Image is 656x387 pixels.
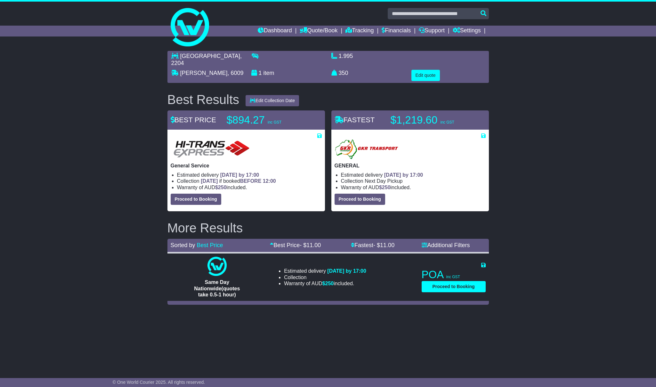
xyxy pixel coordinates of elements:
[339,53,353,59] span: 1.995
[263,70,274,76] span: item
[339,70,348,76] span: 350
[284,280,366,286] li: Warranty of AUD included.
[207,257,227,276] img: One World Courier: Same Day Nationwide(quotes take 0.5-1 hour)
[228,70,244,76] span: , 6009
[422,268,486,281] p: POA
[351,242,394,248] a: Fastest- $11.00
[240,178,262,184] span: BEFORE
[246,95,299,106] button: Edit Collection Date
[194,279,240,297] span: Same Day Nationwide(quotes take 0.5-1 hour)
[391,114,471,126] p: $1,219.60
[197,242,223,248] a: Best Price
[453,26,481,36] a: Settings
[171,53,242,66] span: , 2204
[171,194,221,205] button: Proceed to Booking
[177,184,322,190] li: Warranty of AUD included.
[201,178,218,184] span: [DATE]
[177,178,322,184] li: Collection
[201,178,276,184] span: if booked
[263,178,276,184] span: 12:00
[300,242,321,248] span: - $
[300,26,337,36] a: Quote/Book
[270,242,321,248] a: Best Price- $11.00
[382,26,411,36] a: Financials
[422,281,486,292] button: Proceed to Booking
[419,26,445,36] a: Support
[335,116,375,124] span: FASTEST
[322,281,334,286] span: $
[341,172,486,178] li: Estimated delivery
[380,242,394,248] span: 11.00
[171,139,253,159] img: HiTrans: General Service
[220,172,259,178] span: [DATE] by 17:00
[440,120,454,125] span: inc GST
[180,53,240,59] span: [GEOGRAPHIC_DATA]
[379,185,391,190] span: $
[411,70,440,81] button: Edit quote
[306,242,321,248] span: 11.00
[341,178,486,184] li: Collection
[164,93,243,107] div: Best Results
[284,268,366,274] li: Estimated delivery
[215,185,227,190] span: $
[373,242,394,248] span: - $
[284,274,366,280] li: Collection
[180,70,228,76] span: [PERSON_NAME]
[227,114,307,126] p: $894.27
[171,116,216,124] span: BEST PRICE
[335,139,400,159] img: GKR: GENERAL
[422,242,470,248] a: Additional Filters
[365,178,402,184] span: Next Day Pickup
[341,184,486,190] li: Warranty of AUD included.
[171,242,195,248] span: Sorted by
[345,26,374,36] a: Tracking
[113,380,205,385] span: © One World Courier 2025. All rights reserved.
[382,185,391,190] span: 250
[335,194,385,205] button: Proceed to Booking
[325,281,334,286] span: 250
[268,120,281,125] span: inc GST
[177,172,322,178] li: Estimated delivery
[167,221,489,235] h2: More Results
[335,163,486,169] p: GENERAL
[258,26,292,36] a: Dashboard
[327,268,366,274] span: [DATE] by 17:00
[259,70,262,76] span: 1
[218,185,227,190] span: 250
[171,163,322,169] p: General Service
[446,275,460,279] span: inc GST
[384,172,423,178] span: [DATE] by 17:00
